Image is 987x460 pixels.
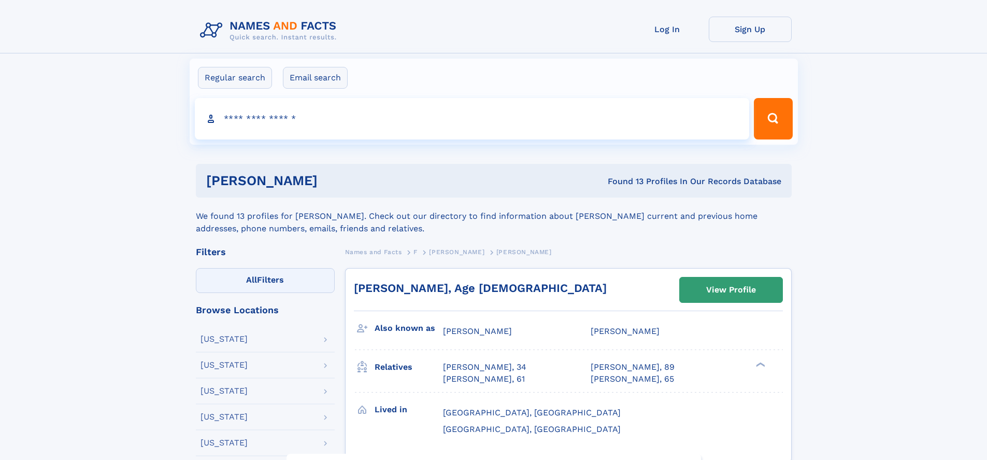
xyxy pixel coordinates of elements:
[429,245,484,258] a: [PERSON_NAME]
[753,361,766,368] div: ❯
[196,17,345,45] img: Logo Names and Facts
[754,98,792,140] button: Search Button
[196,268,335,293] label: Filters
[201,413,248,421] div: [US_STATE]
[283,67,348,89] label: Email search
[443,326,512,336] span: [PERSON_NAME]
[591,326,660,336] span: [PERSON_NAME]
[706,278,756,302] div: View Profile
[196,305,335,315] div: Browse Locations
[429,248,484,256] span: [PERSON_NAME]
[201,361,248,369] div: [US_STATE]
[201,387,248,395] div: [US_STATE]
[680,277,782,302] a: View Profile
[246,275,257,285] span: All
[413,245,418,258] a: F
[443,361,526,373] a: [PERSON_NAME], 34
[354,282,607,295] a: [PERSON_NAME], Age [DEMOGRAPHIC_DATA]
[413,248,418,256] span: F
[591,373,674,385] a: [PERSON_NAME], 65
[626,17,709,42] a: Log In
[201,439,248,447] div: [US_STATE]
[375,319,443,337] h3: Also known as
[443,373,525,385] a: [PERSON_NAME], 61
[463,176,781,187] div: Found 13 Profiles In Our Records Database
[591,361,675,373] a: [PERSON_NAME], 89
[443,424,621,434] span: [GEOGRAPHIC_DATA], [GEOGRAPHIC_DATA]
[375,358,443,376] h3: Relatives
[496,248,552,256] span: [PERSON_NAME]
[196,198,792,235] div: We found 13 profiles for [PERSON_NAME]. Check out our directory to find information about [PERSON...
[198,67,272,89] label: Regular search
[196,247,335,257] div: Filters
[195,98,750,140] input: search input
[345,245,402,258] a: Names and Facts
[201,335,248,343] div: [US_STATE]
[443,408,621,417] span: [GEOGRAPHIC_DATA], [GEOGRAPHIC_DATA]
[375,401,443,419] h3: Lived in
[709,17,792,42] a: Sign Up
[206,174,463,187] h1: [PERSON_NAME]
